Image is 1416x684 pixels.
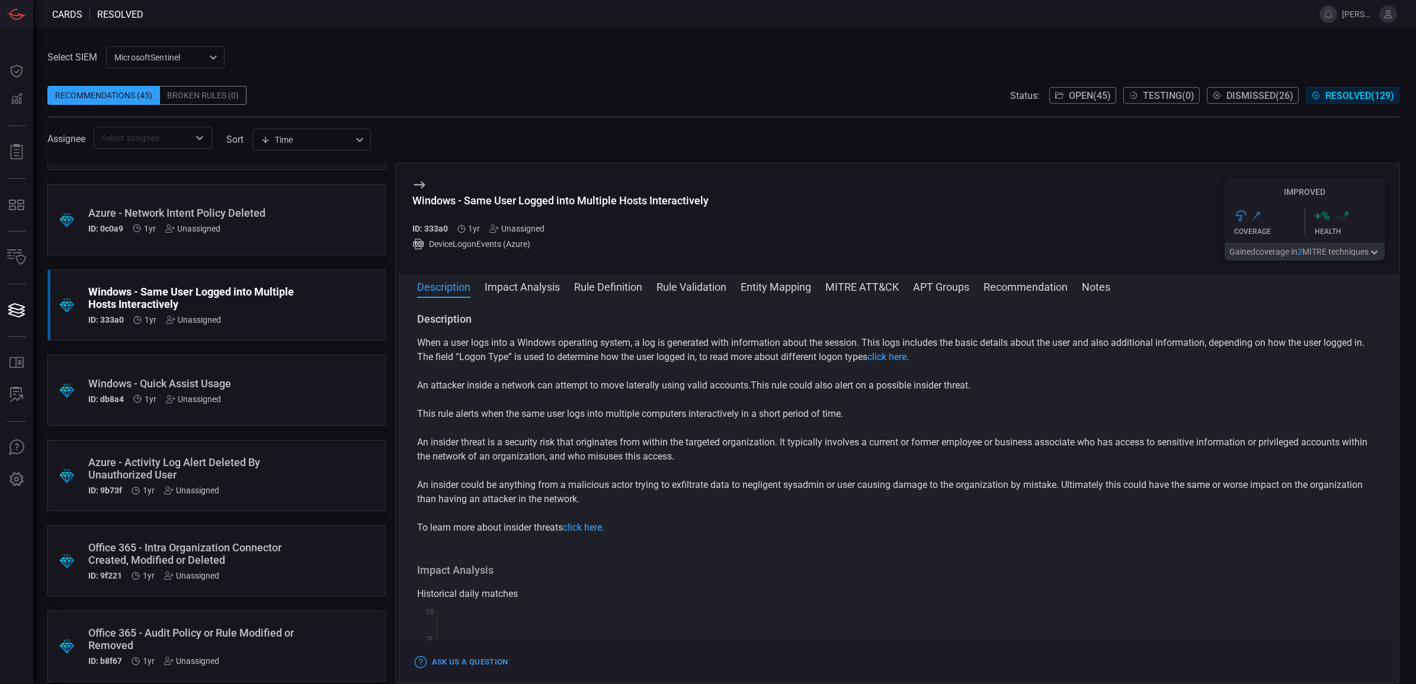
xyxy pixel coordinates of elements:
[417,336,1380,364] p: When a user logs into a Windows operating system, a log is generated with information about the s...
[88,207,300,219] div: Azure - Network Intent Policy Deleted
[261,134,352,146] div: Time
[47,52,97,63] label: Select SIEM
[426,608,434,616] text: 10
[2,433,31,462] button: Ask Us A Question
[164,656,219,666] div: Unassigned
[88,486,122,495] h5: ID: 9b73f
[417,407,1380,421] p: This rule alerts when the same user logs into multiple computers interactively in a short period ...
[1306,87,1399,104] button: Resolved(129)
[2,243,31,272] button: Inventory
[2,85,31,114] button: Detections
[88,394,124,404] h5: ID: db8a4
[825,279,899,293] button: MITRE ATT&CK
[191,130,208,146] button: Open
[114,52,206,63] p: MicrosoftSentinel
[417,587,1380,601] div: Historical daily matches
[88,315,124,325] h5: ID: 333a0
[1298,247,1302,256] span: 2
[412,224,448,233] h5: ID: 333a0
[226,134,244,145] label: sort
[1207,87,1299,104] button: Dismissed(26)
[160,86,246,105] div: Broken Rules (0)
[52,9,82,20] span: Cards
[425,636,434,667] text: Hit Count
[1234,227,1305,236] div: Coverage
[164,571,219,580] div: Unassigned
[166,315,221,325] div: Unassigned
[1069,90,1111,101] span: Open ( 45 )
[412,194,709,207] div: Windows - Same User Logged into Multiple Hosts Interactively
[88,571,122,580] h5: ID: 9f221
[2,191,31,219] button: MITRE - Detection Posture
[417,478,1380,506] p: An insider could be anything from a malicious actor trying to exfiltrate data to negligent sysadm...
[741,279,811,293] button: Entity Mapping
[97,9,143,20] span: resolved
[88,541,300,566] div: Office 365 - Intra Organization Connector Created, Modified or Deleted
[2,296,31,325] button: Cards
[2,57,31,85] button: Dashboard
[1225,187,1385,197] h5: Improved
[1315,227,1385,236] div: Health
[88,456,300,481] div: Azure - Activity Log Alert Deleted By Unauthorized User
[417,312,1380,326] h3: Description
[913,279,969,293] button: APT Groups
[88,377,300,390] div: Windows - Quick Assist Usage
[983,279,1068,293] button: Recommendation
[97,130,189,145] input: Select assignee
[166,394,221,404] div: Unassigned
[2,381,31,409] button: ALERT ANALYSIS
[489,224,544,233] div: Unassigned
[867,351,909,362] a: click here.
[47,86,160,105] div: Recommendations (45)
[1225,243,1385,261] button: Gainedcoverage in2MITRE techniques
[412,653,511,672] button: Ask Us a Question
[143,656,155,666] span: Sep 23, 2024 12:46 PM
[1325,90,1394,101] span: Resolved ( 129 )
[2,465,31,494] button: Preferences
[563,522,604,533] a: click here.
[417,521,1380,535] p: To learn more about insider threats
[417,435,1380,464] p: An insider threat is a security risk that originates from within the targeted organization. It ty...
[1123,87,1200,104] button: Testing(0)
[145,315,156,325] span: Oct 07, 2024 9:16 AM
[88,627,300,651] div: Office 365 - Audit Policy or Rule Modified or Removed
[485,279,560,293] button: Impact Analysis
[164,486,219,495] div: Unassigned
[2,138,31,166] button: Reports
[417,279,470,293] button: Description
[417,563,1380,577] h3: Impact Analysis
[143,486,155,495] span: Sep 29, 2024 1:32 PM
[2,349,31,377] button: Rule Catalog
[88,285,300,310] div: Windows - Same User Logged into Multiple Hosts Interactively
[165,224,220,233] div: Unassigned
[656,279,726,293] button: Rule Validation
[88,656,122,666] h5: ID: b8f67
[47,133,85,144] span: Assignee
[1049,87,1116,104] button: Open(45)
[1226,90,1293,101] span: Dismissed ( 26 )
[144,224,156,233] span: Oct 13, 2024 12:46 PM
[88,224,123,233] h5: ID: 0c0a9
[1010,90,1040,101] span: Status:
[417,378,1380,393] p: An attacker inside a network can attempt to move laterally using valid accounts.This rule could a...
[1143,90,1194,101] span: Testing ( 0 )
[468,224,480,233] span: Oct 07, 2024 9:16 AM
[1342,9,1375,19] span: [PERSON_NAME].[PERSON_NAME]
[145,394,156,404] span: Sep 29, 2024 1:32 PM
[1315,208,1330,223] h3: + %
[412,238,709,250] div: DeviceLogonEvents (Azure)
[143,571,155,580] span: Sep 23, 2024 12:46 PM
[574,279,642,293] button: Rule Definition
[1082,279,1110,293] button: Notes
